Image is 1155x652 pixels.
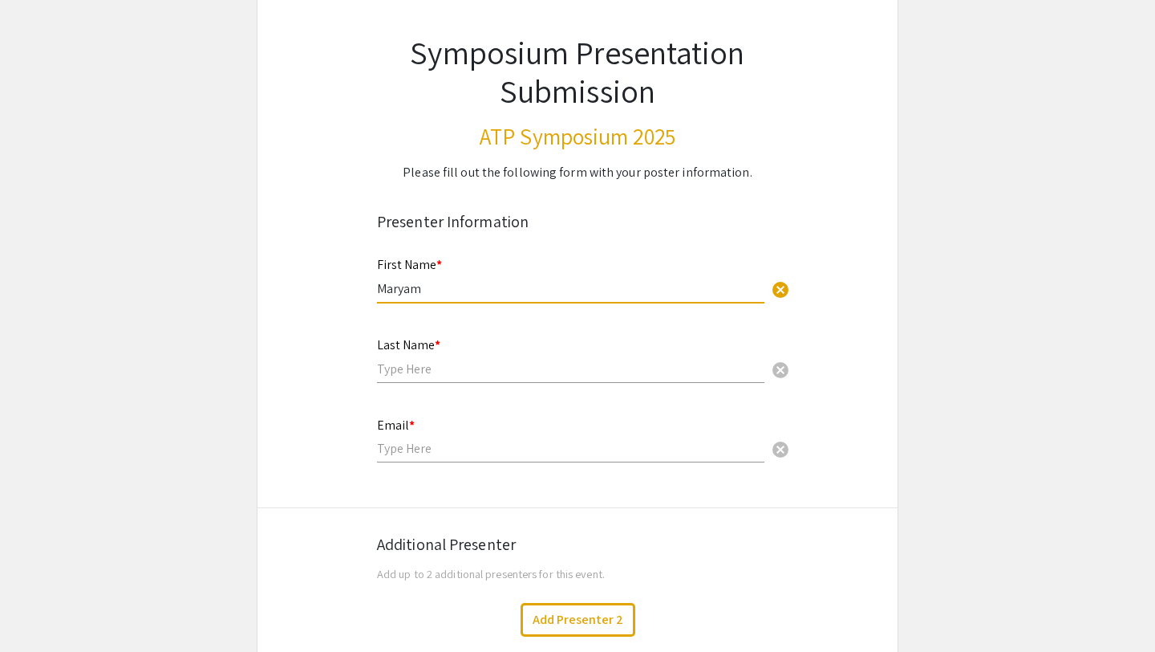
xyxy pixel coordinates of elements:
span: Add up to 2 additional presenters for this event. [377,566,605,581]
mat-label: Email [377,417,415,434]
input: Type Here [377,280,764,297]
input: Type Here [377,440,764,457]
input: Type Here [377,361,764,377]
span: cancel [771,440,790,459]
div: Presenter Information [377,210,778,234]
div: Additional Presenter [377,532,778,556]
div: Please fill out the following form with your poster information. [335,163,820,182]
span: cancel [771,280,790,300]
mat-label: Last Name [377,336,440,353]
button: Clear [764,352,796,385]
mat-label: First Name [377,256,442,273]
span: cancel [771,361,790,380]
h3: ATP Symposium 2025 [335,123,820,150]
button: Add Presenter 2 [521,603,635,637]
button: Clear [764,433,796,465]
button: Clear [764,272,796,304]
iframe: Chat [12,580,68,640]
h1: Symposium Presentation Submission [335,33,820,110]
